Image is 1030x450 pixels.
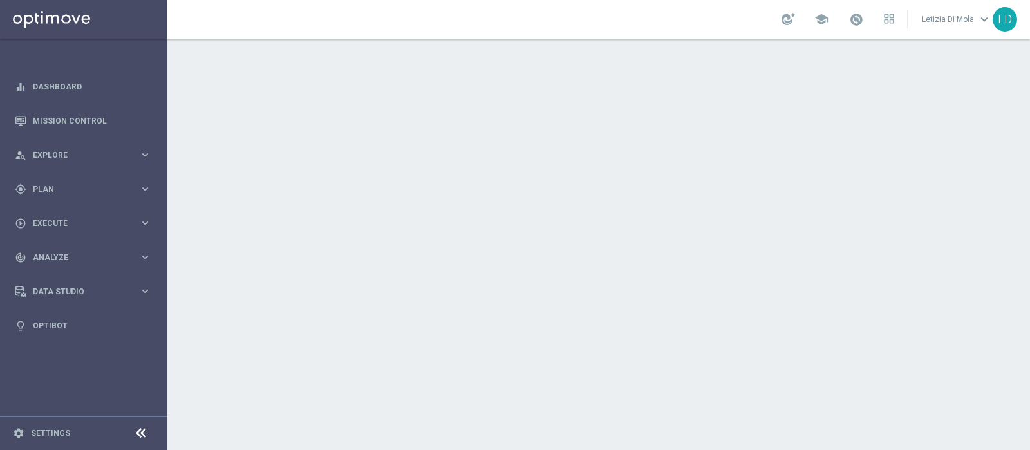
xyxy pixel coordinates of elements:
span: school [814,12,829,26]
a: Dashboard [33,70,151,104]
div: Mission Control [15,104,151,138]
a: Mission Control [33,104,151,138]
i: settings [13,427,24,439]
i: keyboard_arrow_right [139,183,151,195]
a: Letizia Di Molakeyboard_arrow_down [921,10,993,29]
div: Optibot [15,308,151,342]
button: gps_fixed Plan keyboard_arrow_right [14,184,152,194]
span: Data Studio [33,288,139,295]
i: track_changes [15,252,26,263]
i: equalizer [15,81,26,93]
button: track_changes Analyze keyboard_arrow_right [14,252,152,263]
i: person_search [15,149,26,161]
div: Explore [15,149,139,161]
div: Execute [15,218,139,229]
i: play_circle_outline [15,218,26,229]
i: keyboard_arrow_right [139,217,151,229]
span: Explore [33,151,139,159]
button: lightbulb Optibot [14,321,152,331]
div: Dashboard [15,70,151,104]
button: Mission Control [14,116,152,126]
button: equalizer Dashboard [14,82,152,92]
span: Plan [33,185,139,193]
span: keyboard_arrow_down [977,12,991,26]
span: Execute [33,220,139,227]
i: keyboard_arrow_right [139,285,151,297]
i: lightbulb [15,320,26,332]
i: gps_fixed [15,183,26,195]
div: Plan [15,183,139,195]
div: LD [993,7,1017,32]
button: person_search Explore keyboard_arrow_right [14,150,152,160]
div: Data Studio [15,286,139,297]
i: keyboard_arrow_right [139,149,151,161]
button: play_circle_outline Execute keyboard_arrow_right [14,218,152,229]
i: keyboard_arrow_right [139,251,151,263]
div: Analyze [15,252,139,263]
a: Optibot [33,308,151,342]
span: Analyze [33,254,139,261]
button: Data Studio keyboard_arrow_right [14,286,152,297]
a: Settings [31,429,70,437]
